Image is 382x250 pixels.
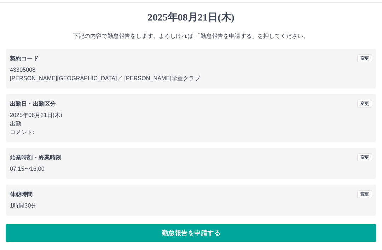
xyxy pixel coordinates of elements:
[10,155,61,161] b: 始業時刻・終業時刻
[6,224,376,242] button: 勤怠報告を申請する
[10,101,56,107] b: 出勤日・出勤区分
[6,11,376,23] h1: 2025年08月21日(木)
[357,54,372,62] button: 変更
[10,191,33,197] b: 休憩時間
[10,111,372,120] p: 2025年08月21日(木)
[357,100,372,107] button: 変更
[10,120,372,128] p: 出勤
[6,32,376,40] p: 下記の内容で勤怠報告をします。よろしければ 「勤怠報告を申請する」を押してください。
[10,56,39,62] b: 契約コード
[10,128,372,136] p: コメント:
[10,165,372,173] p: 07:15 〜 16:00
[10,74,372,83] p: [PERSON_NAME][GEOGRAPHIC_DATA] ／ [PERSON_NAME]学童クラブ
[10,202,372,210] p: 1時間30分
[357,190,372,198] button: 変更
[357,153,372,161] button: 変更
[10,66,372,74] p: 43305008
